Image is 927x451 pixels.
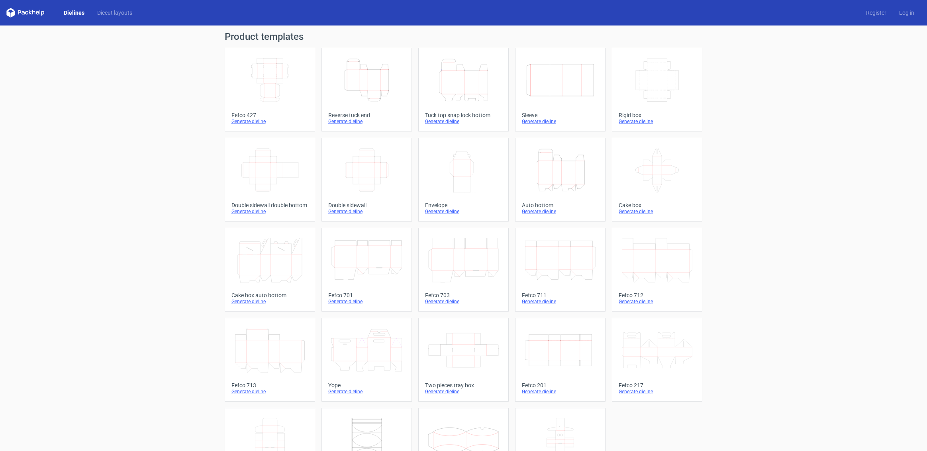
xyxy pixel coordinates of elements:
[418,228,509,312] a: Fefco 703Generate dieline
[231,208,308,215] div: Generate dieline
[425,118,502,125] div: Generate dieline
[418,318,509,402] a: Two pieces tray boxGenerate dieline
[522,112,599,118] div: Sleeve
[619,208,696,215] div: Generate dieline
[612,228,702,312] a: Fefco 712Generate dieline
[57,9,91,17] a: Dielines
[619,292,696,298] div: Fefco 712
[619,382,696,388] div: Fefco 217
[328,202,405,208] div: Double sidewall
[418,138,509,222] a: EnvelopeGenerate dieline
[612,48,702,131] a: Rigid boxGenerate dieline
[231,382,308,388] div: Fefco 713
[522,298,599,305] div: Generate dieline
[225,318,315,402] a: Fefco 713Generate dieline
[225,32,703,41] h1: Product templates
[515,138,606,222] a: Auto bottomGenerate dieline
[328,118,405,125] div: Generate dieline
[425,208,502,215] div: Generate dieline
[225,228,315,312] a: Cake box auto bottomGenerate dieline
[231,118,308,125] div: Generate dieline
[91,9,139,17] a: Diecut layouts
[522,292,599,298] div: Fefco 711
[619,118,696,125] div: Generate dieline
[619,112,696,118] div: Rigid box
[321,228,412,312] a: Fefco 701Generate dieline
[328,208,405,215] div: Generate dieline
[231,298,308,305] div: Generate dieline
[425,292,502,298] div: Fefco 703
[321,48,412,131] a: Reverse tuck endGenerate dieline
[522,382,599,388] div: Fefco 201
[619,202,696,208] div: Cake box
[225,48,315,131] a: Fefco 427Generate dieline
[231,292,308,298] div: Cake box auto bottom
[522,202,599,208] div: Auto bottom
[860,9,893,17] a: Register
[328,382,405,388] div: Yope
[231,388,308,395] div: Generate dieline
[522,208,599,215] div: Generate dieline
[619,388,696,395] div: Generate dieline
[328,292,405,298] div: Fefco 701
[425,388,502,395] div: Generate dieline
[425,382,502,388] div: Two pieces tray box
[515,318,606,402] a: Fefco 201Generate dieline
[425,112,502,118] div: Tuck top snap lock bottom
[515,48,606,131] a: SleeveGenerate dieline
[328,388,405,395] div: Generate dieline
[612,138,702,222] a: Cake boxGenerate dieline
[515,228,606,312] a: Fefco 711Generate dieline
[425,298,502,305] div: Generate dieline
[418,48,509,131] a: Tuck top snap lock bottomGenerate dieline
[893,9,921,17] a: Log in
[619,298,696,305] div: Generate dieline
[231,202,308,208] div: Double sidewall double bottom
[328,112,405,118] div: Reverse tuck end
[328,298,405,305] div: Generate dieline
[321,138,412,222] a: Double sidewallGenerate dieline
[225,138,315,222] a: Double sidewall double bottomGenerate dieline
[231,112,308,118] div: Fefco 427
[522,388,599,395] div: Generate dieline
[321,318,412,402] a: YopeGenerate dieline
[612,318,702,402] a: Fefco 217Generate dieline
[425,202,502,208] div: Envelope
[522,118,599,125] div: Generate dieline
